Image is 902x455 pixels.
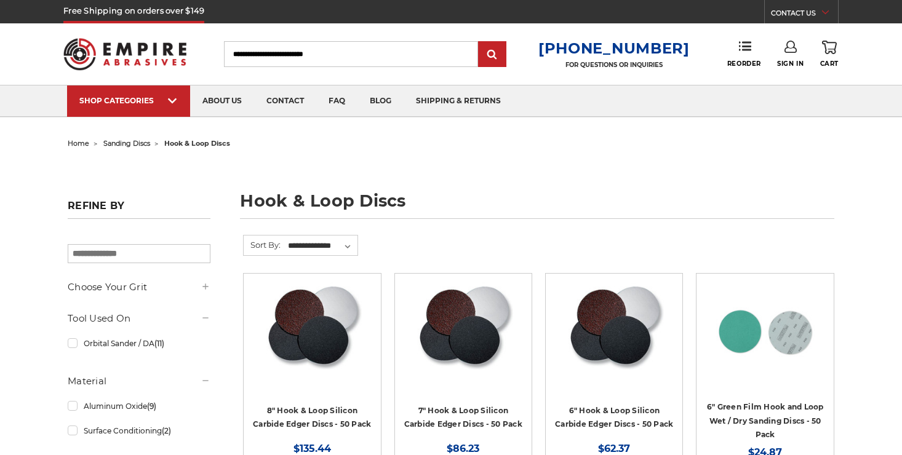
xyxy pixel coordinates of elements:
a: faq [316,85,357,117]
span: (11) [154,339,164,348]
label: Sort By: [244,235,281,254]
a: Silicon Carbide 7" Hook & Loop Edger Discs [404,282,523,402]
a: CONTACT US [771,6,838,23]
a: contact [254,85,316,117]
span: $62.37 [598,443,630,454]
a: Silicon Carbide 8" Hook & Loop Edger Discs [252,282,372,402]
span: $135.44 [293,443,331,454]
span: (2) [162,426,171,435]
img: Silicon Carbide 7" Hook & Loop Edger Discs [413,282,513,381]
input: Submit [480,42,505,67]
span: Sign In [777,60,804,68]
h5: Refine by [68,200,210,219]
a: Cart [820,41,839,68]
select: Sort By: [286,237,357,255]
a: 6" Green Film Hook and Loop Wet / Dry Sanding Discs - 50 Pack [707,402,824,439]
a: Silicon Carbide 6" Hook & Loop Edger Discs [554,282,674,402]
img: Silicon Carbide 6" Hook & Loop Edger Discs [564,282,664,381]
a: shipping & returns [404,85,513,117]
a: Surface Conditioning [68,420,210,441]
span: (9) [147,402,156,411]
p: FOR QUESTIONS OR INQUIRIES [538,61,690,69]
h5: Choose Your Grit [68,280,210,295]
a: 8" Hook & Loop Silicon Carbide Edger Discs - 50 Pack [253,406,371,429]
img: Silicon Carbide 8" Hook & Loop Edger Discs [262,282,362,381]
a: Orbital Sander / DA [68,333,210,354]
span: $86.23 [447,443,479,454]
a: Aluminum Oxide [68,395,210,417]
h5: Material [68,374,210,389]
a: [PHONE_NUMBER] [538,39,690,57]
a: sanding discs [103,139,150,148]
h1: hook & loop discs [240,192,834,219]
a: home [68,139,89,148]
div: SHOP CATEGORIES [79,96,178,105]
img: Empire Abrasives [63,30,186,78]
a: 7" Hook & Loop Silicon Carbide Edger Discs - 50 Pack [404,406,522,429]
img: 6-inch 60-grit green film hook and loop sanding discs with fast cutting aluminum oxide for coarse... [716,282,815,381]
a: about us [190,85,254,117]
a: 6-inch 60-grit green film hook and loop sanding discs with fast cutting aluminum oxide for coarse... [705,282,824,402]
h5: Tool Used On [68,311,210,326]
span: Cart [820,60,839,68]
a: 6" Hook & Loop Silicon Carbide Edger Discs - 50 Pack [555,406,673,429]
span: hook & loop discs [164,139,230,148]
span: Reorder [727,60,761,68]
a: blog [357,85,404,117]
a: Reorder [727,41,761,67]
